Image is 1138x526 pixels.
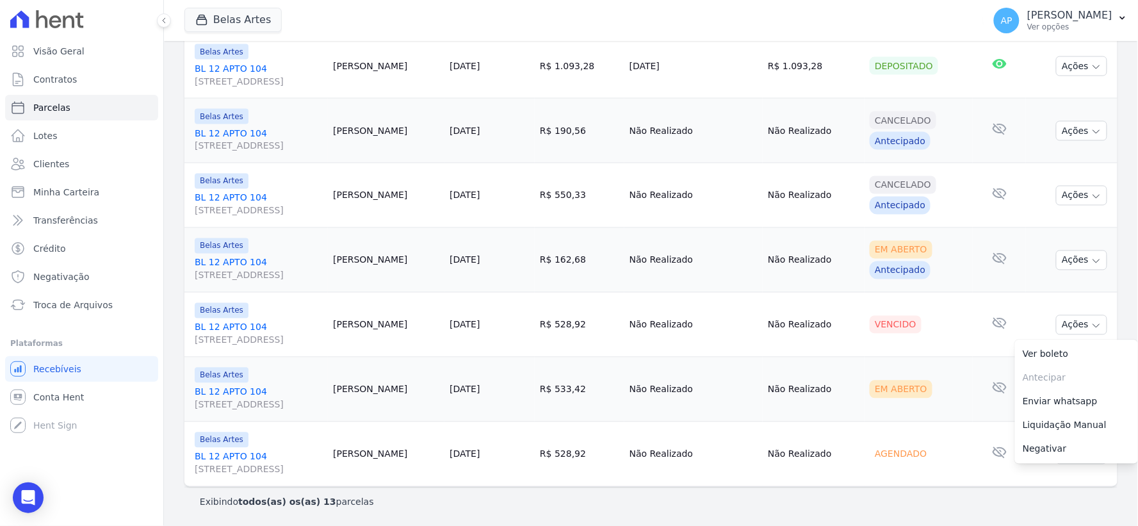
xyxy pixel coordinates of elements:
[763,422,865,487] td: Não Realizado
[763,99,865,163] td: Não Realizado
[238,497,336,507] b: todos(as) os(as) 13
[870,316,922,334] div: Vencido
[33,270,90,283] span: Negativação
[535,358,624,422] td: R$ 533,42
[5,123,158,149] a: Lotes
[1056,56,1107,76] button: Ações
[1056,186,1107,206] button: Ações
[870,381,932,399] div: Em Aberto
[13,482,44,513] div: Open Intercom Messenger
[1015,366,1138,390] span: Antecipar
[33,101,70,114] span: Parcelas
[195,174,248,189] span: Belas Artes
[195,269,323,282] span: [STREET_ADDRESS]
[5,67,158,92] a: Contratos
[1001,16,1012,25] span: AP
[535,422,624,487] td: R$ 528,92
[328,422,444,487] td: [PERSON_NAME]
[195,127,323,152] a: BL 12 APTO 104[STREET_ADDRESS]
[33,242,66,255] span: Crédito
[763,228,865,293] td: Não Realizado
[5,151,158,177] a: Clientes
[195,62,323,88] a: BL 12 APTO 104[STREET_ADDRESS]
[195,303,248,318] span: Belas Artes
[1056,315,1107,335] button: Ações
[624,422,763,487] td: Não Realizado
[450,190,480,201] a: [DATE]
[184,8,282,32] button: Belas Artes
[195,368,248,383] span: Belas Artes
[328,34,444,99] td: [PERSON_NAME]
[870,57,938,75] div: Depositado
[450,449,480,459] a: [DATE]
[33,214,98,227] span: Transferências
[763,34,865,99] td: R$ 1.093,28
[870,241,932,259] div: Em Aberto
[624,99,763,163] td: Não Realizado
[870,197,931,215] div: Antecipado
[33,363,81,375] span: Recebíveis
[5,179,158,205] a: Minha Carteira
[200,495,374,508] p: Exibindo parcelas
[33,129,58,142] span: Lotes
[1015,390,1138,414] a: Enviar whatsapp
[1015,438,1138,461] a: Negativar
[1015,343,1138,366] a: Ver boleto
[195,321,323,347] a: BL 12 APTO 104[STREET_ADDRESS]
[5,356,158,382] a: Recebíveis
[33,391,84,404] span: Conta Hent
[535,228,624,293] td: R$ 162,68
[195,75,323,88] span: [STREET_ADDRESS]
[10,336,153,351] div: Plataformas
[624,293,763,358] td: Não Realizado
[1027,22,1112,32] p: Ver opções
[624,228,763,293] td: Não Realizado
[33,73,77,86] span: Contratos
[450,255,480,265] a: [DATE]
[328,163,444,228] td: [PERSON_NAME]
[450,61,480,71] a: [DATE]
[763,163,865,228] td: Não Realizado
[195,238,248,254] span: Belas Artes
[1027,9,1112,22] p: [PERSON_NAME]
[33,45,85,58] span: Visão Geral
[535,99,624,163] td: R$ 190,56
[870,445,932,463] div: Agendado
[870,111,936,129] div: Cancelado
[1056,121,1107,141] button: Ações
[195,463,323,476] span: [STREET_ADDRESS]
[624,34,763,99] td: [DATE]
[195,450,323,476] a: BL 12 APTO 104[STREET_ADDRESS]
[450,126,480,136] a: [DATE]
[195,399,323,411] span: [STREET_ADDRESS]
[195,334,323,347] span: [STREET_ADDRESS]
[195,140,323,152] span: [STREET_ADDRESS]
[535,163,624,228] td: R$ 550,33
[328,99,444,163] td: [PERSON_NAME]
[33,158,69,170] span: Clientes
[195,432,248,448] span: Belas Artes
[763,293,865,358] td: Não Realizado
[328,228,444,293] td: [PERSON_NAME]
[33,299,113,311] span: Troca de Arquivos
[5,208,158,233] a: Transferências
[5,264,158,290] a: Negativação
[450,384,480,395] a: [DATE]
[195,109,248,124] span: Belas Artes
[870,176,936,194] div: Cancelado
[624,163,763,228] td: Não Realizado
[870,132,931,150] div: Antecipado
[195,44,248,60] span: Belas Artes
[5,38,158,64] a: Visão Geral
[328,293,444,358] td: [PERSON_NAME]
[1056,251,1107,270] button: Ações
[195,386,323,411] a: BL 12 APTO 104[STREET_ADDRESS]
[870,261,931,279] div: Antecipado
[5,236,158,261] a: Crédito
[535,293,624,358] td: R$ 528,92
[195,204,323,217] span: [STREET_ADDRESS]
[328,358,444,422] td: [PERSON_NAME]
[195,256,323,282] a: BL 12 APTO 104[STREET_ADDRESS]
[5,384,158,410] a: Conta Hent
[5,95,158,120] a: Parcelas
